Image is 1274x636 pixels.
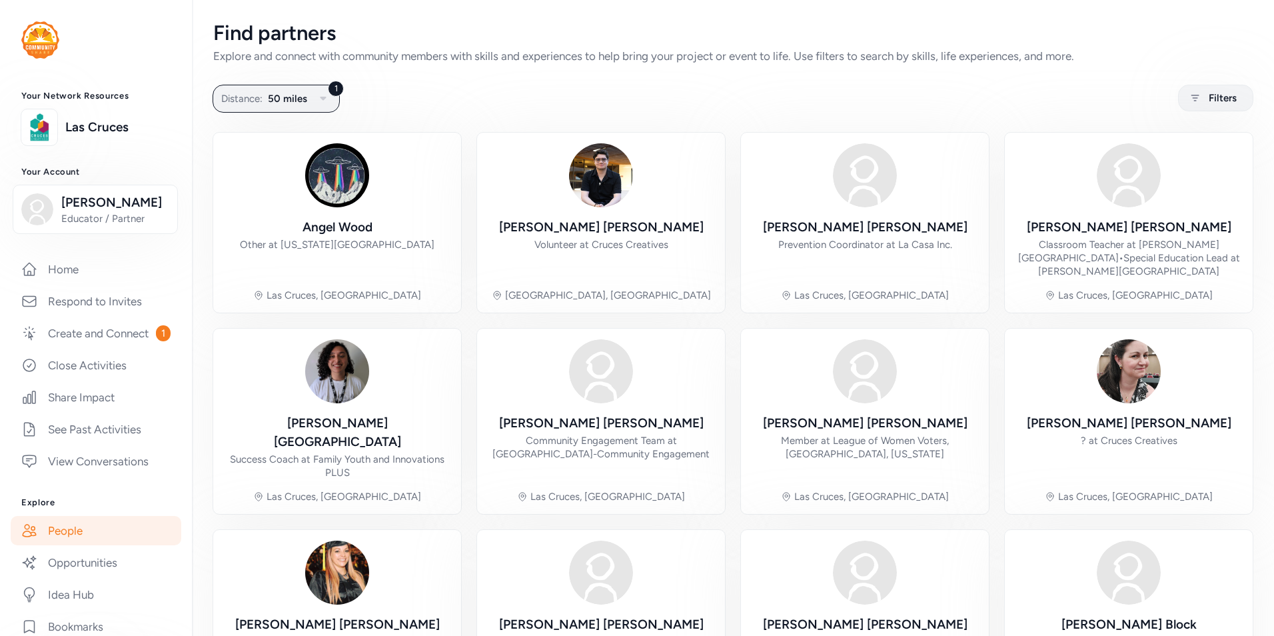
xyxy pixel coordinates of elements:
div: Success Coach at Family Youth and Innovations PLUS [224,453,450,479]
a: Respond to Invites [11,287,181,316]
div: Las Cruces, [GEOGRAPHIC_DATA] [1058,490,1213,503]
a: Create and Connect1 [11,319,181,348]
button: [PERSON_NAME]Educator / Partner [13,185,178,234]
span: • [1119,252,1123,264]
img: Avatar [305,143,369,207]
div: 1 [328,81,344,97]
button: 1Distance:50 miles [213,85,340,113]
h3: Your Account [21,167,171,177]
img: Avatar [569,143,633,207]
a: Close Activities [11,351,181,380]
div: [PERSON_NAME] [PERSON_NAME] [499,218,704,237]
img: Avatar [1097,339,1161,403]
img: Avatar [569,339,633,403]
div: [PERSON_NAME] [PERSON_NAME] [499,414,704,433]
img: Avatar [1097,143,1161,207]
img: logo [25,113,54,142]
div: [PERSON_NAME] [PERSON_NAME] [235,615,440,634]
a: People [11,516,181,545]
a: Home [11,255,181,284]
div: [PERSON_NAME] [GEOGRAPHIC_DATA] [224,414,450,451]
span: Educator / Partner [61,212,169,225]
span: 50 miles [268,91,307,107]
div: Prevention Coordinator at La Casa Inc. [778,238,952,251]
div: [PERSON_NAME] Block [1061,615,1197,634]
div: Las Cruces, [GEOGRAPHIC_DATA] [794,289,949,302]
a: Las Cruces [65,118,171,137]
div: [PERSON_NAME] [PERSON_NAME] [499,615,704,634]
img: Avatar [569,541,633,605]
a: Opportunities [11,548,181,577]
a: Share Impact [11,383,181,412]
div: Find partners [213,21,1253,45]
h3: Your Network Resources [21,91,171,101]
div: Classroom Teacher at [PERSON_NAME][GEOGRAPHIC_DATA] Special Education Lead at [PERSON_NAME][GEOGR... [1015,238,1242,278]
div: Community Engagement Team at [GEOGRAPHIC_DATA]-Community Engagement [488,434,714,461]
div: [GEOGRAPHIC_DATA], [GEOGRAPHIC_DATA] [505,289,711,302]
div: Las Cruces, [GEOGRAPHIC_DATA] [267,289,421,302]
a: View Conversations [11,447,181,476]
div: Las Cruces, [GEOGRAPHIC_DATA] [1058,289,1213,302]
div: [PERSON_NAME] [PERSON_NAME] [1027,414,1231,433]
span: Filters [1209,90,1237,106]
div: [PERSON_NAME] [PERSON_NAME] [763,218,967,237]
div: Angel Wood [303,218,372,237]
img: Avatar [305,339,369,403]
img: Avatar [833,339,897,403]
div: Other at [US_STATE][GEOGRAPHIC_DATA] [240,238,434,251]
div: Las Cruces, [GEOGRAPHIC_DATA] [267,490,421,503]
div: Volunteer at Cruces Creatives [534,238,668,251]
span: [PERSON_NAME] [61,193,169,212]
div: Member at League of Women Voters, [GEOGRAPHIC_DATA], [US_STATE] [752,434,978,461]
div: Las Cruces, [GEOGRAPHIC_DATA] [530,490,685,503]
div: [PERSON_NAME] [PERSON_NAME] [763,615,967,634]
img: Avatar [1097,541,1161,605]
a: Idea Hub [11,580,181,609]
img: Avatar [305,541,369,605]
span: Distance: [221,91,263,107]
div: ? at Cruces Creatives [1081,434,1177,447]
span: 1 [156,325,171,341]
h3: Explore [21,497,171,508]
img: Avatar [833,143,897,207]
a: See Past Activities [11,415,181,444]
div: [PERSON_NAME] [PERSON_NAME] [1027,218,1231,237]
img: logo [21,21,59,59]
div: Las Cruces, [GEOGRAPHIC_DATA] [794,490,949,503]
div: [PERSON_NAME] [PERSON_NAME] [763,414,967,433]
div: Explore and connect with community members with skills and experiences to help bring your project... [213,48,1253,64]
img: Avatar [833,541,897,605]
